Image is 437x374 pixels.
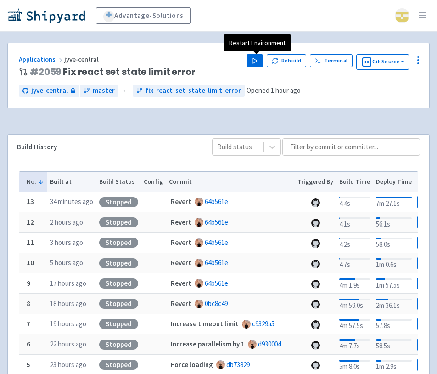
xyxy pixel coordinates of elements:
[27,319,30,328] b: 7
[205,299,228,308] a: 0bc8c49
[376,277,412,291] div: 1m 57.5s
[205,238,228,247] a: 64b561e
[19,55,64,63] a: Applications
[27,218,34,227] b: 12
[339,317,370,331] div: 4m 57.5s
[99,258,138,268] div: Stopped
[141,172,166,192] th: Config
[171,197,191,206] strong: Revert
[417,358,434,371] a: Build Details
[99,217,138,227] div: Stopped
[50,299,86,308] time: 18 hours ago
[417,338,434,351] a: Build Details
[64,55,100,63] span: jyve-central
[171,360,213,369] strong: Force loading
[31,85,68,96] span: jyve-central
[339,236,370,250] div: 4.2s
[247,54,263,67] button: Play
[267,54,306,67] button: Rebuild
[376,256,412,270] div: 1m 0.6s
[30,67,195,77] span: Fix react set state limit error
[27,238,34,247] b: 11
[7,8,85,23] img: Shipyard logo
[373,172,415,192] th: Deploy Time
[376,297,412,311] div: 2m 36.1s
[295,172,336,192] th: Triggered By
[376,215,412,230] div: 56.1s
[271,86,301,95] time: 1 hour ago
[339,277,370,291] div: 4m 1.9s
[247,86,301,95] span: Opened
[376,317,412,331] div: 57.8s
[171,299,191,308] strong: Revert
[96,7,191,24] a: Advantage-Solutions
[17,142,197,153] div: Build History
[258,340,281,348] a: d930004
[47,172,96,192] th: Built at
[282,138,420,156] input: Filter by commit or committer...
[417,317,434,330] a: Build Details
[171,340,245,348] strong: Increase parallelism by 1
[339,358,370,372] div: 5m 8.0s
[339,195,370,209] div: 4.4s
[339,215,370,230] div: 4.1s
[376,195,412,209] div: 7m 27.1s
[166,172,295,192] th: Commit
[99,278,138,289] div: Stopped
[80,85,118,97] a: master
[171,279,191,288] strong: Revert
[99,197,138,207] div: Stopped
[50,319,86,328] time: 19 hours ago
[171,218,191,227] strong: Revert
[171,319,239,328] strong: Increase timeout limit
[339,337,370,351] div: 4m 7.7s
[50,279,86,288] time: 17 hours ago
[171,238,191,247] strong: Revert
[336,172,373,192] th: Build Time
[27,197,34,206] b: 13
[417,216,434,229] a: Build Details
[417,196,434,209] a: Build Details
[146,85,241,96] span: fix-react-set-state-limit-error
[205,258,228,267] a: 64b561e
[27,177,44,187] button: No.
[376,358,412,372] div: 1m 2.9s
[310,54,353,67] a: Terminal
[93,85,115,96] span: master
[50,340,86,348] time: 22 hours ago
[171,258,191,267] strong: Revert
[99,319,138,329] div: Stopped
[122,85,129,96] span: ←
[417,297,434,310] a: Build Details
[27,279,30,288] b: 9
[205,197,228,206] a: 64b561e
[99,360,138,370] div: Stopped
[50,360,86,369] time: 23 hours ago
[50,197,93,206] time: 34 minutes ago
[27,258,34,267] b: 10
[417,257,434,270] a: Build Details
[27,299,30,308] b: 8
[50,218,83,227] time: 2 hours ago
[27,360,30,369] b: 5
[226,360,250,369] a: db73829
[19,85,79,97] a: jyve-central
[50,238,83,247] time: 3 hours ago
[339,256,370,270] div: 4.7s
[417,277,434,290] a: Build Details
[205,279,228,288] a: 64b561e
[252,319,275,328] a: c9329a5
[96,172,141,192] th: Build Status
[376,337,412,351] div: 58.5s
[376,236,412,250] div: 58.0s
[27,340,30,348] b: 6
[356,54,409,70] button: Git Source
[99,238,138,248] div: Stopped
[339,297,370,311] div: 4m 59.0s
[30,65,61,78] a: #2059
[99,299,138,309] div: Stopped
[99,340,138,350] div: Stopped
[417,236,434,249] a: Build Details
[133,85,245,97] a: fix-react-set-state-limit-error
[205,218,228,227] a: 64b561e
